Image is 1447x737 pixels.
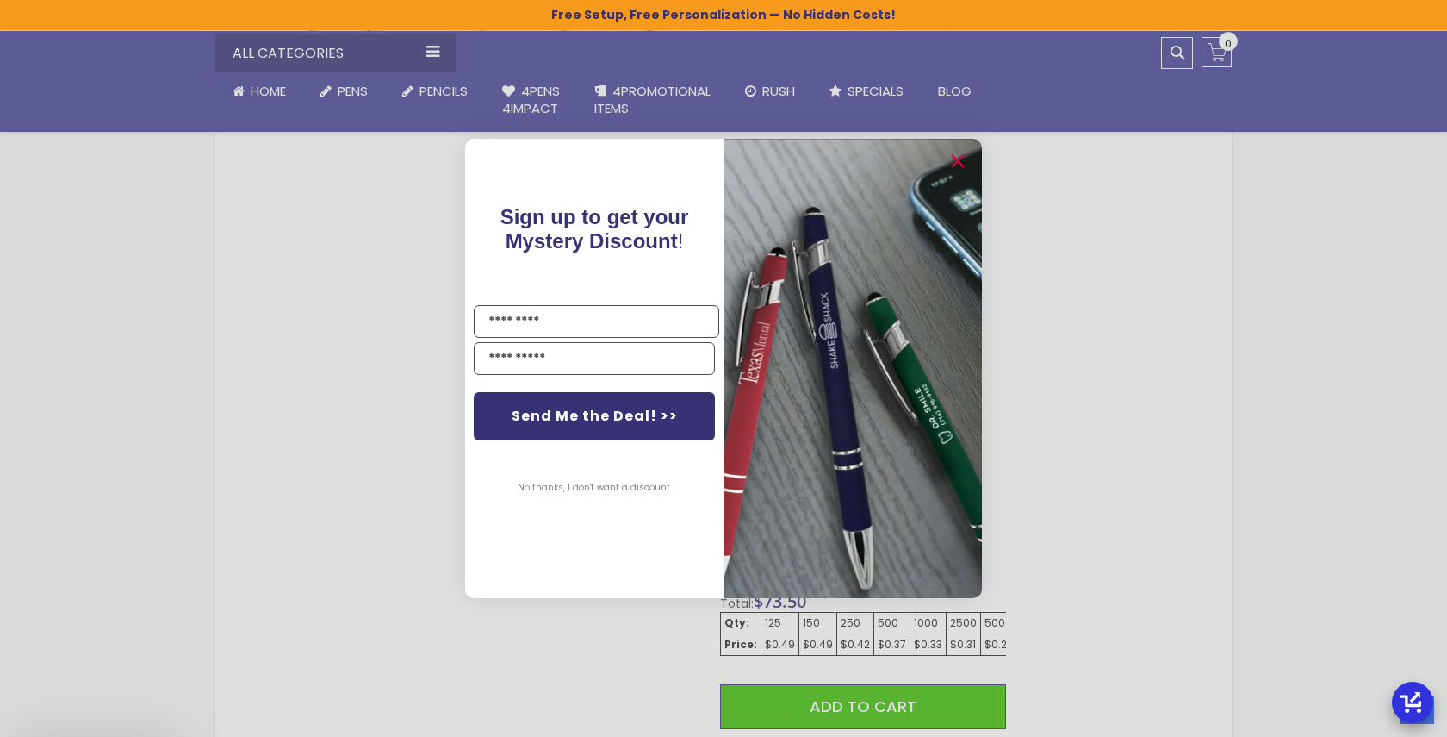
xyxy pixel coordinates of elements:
[500,205,689,253] span: !
[500,205,689,253] span: Sign up to get your Mystery Discount
[723,139,982,598] img: pop-up-image
[1305,690,1447,737] iframe: Google Customer Reviews
[944,147,972,175] button: Close dialog
[474,392,715,440] button: Send Me the Deal! >>
[509,466,680,509] button: No thanks, I don't want a discount.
